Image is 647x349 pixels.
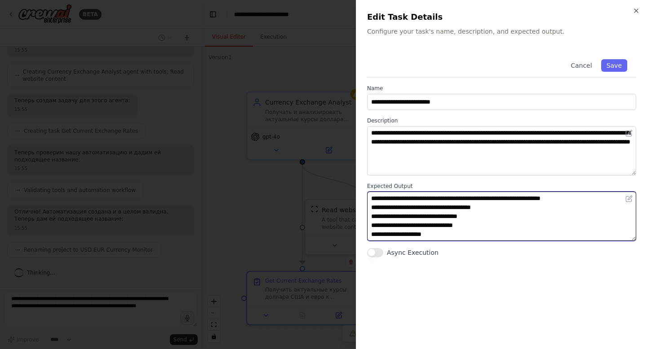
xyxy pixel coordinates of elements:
[624,193,634,204] button: Open in editor
[367,183,636,190] label: Expected Output
[367,11,636,23] h2: Edit Task Details
[387,248,439,257] label: Async Execution
[367,117,636,124] label: Description
[624,128,634,139] button: Open in editor
[565,59,597,72] button: Cancel
[367,85,636,92] label: Name
[367,27,636,36] p: Configure your task's name, description, and expected output.
[601,59,627,72] button: Save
